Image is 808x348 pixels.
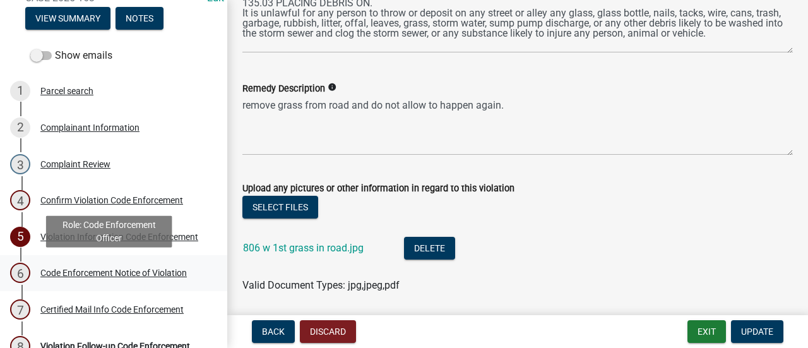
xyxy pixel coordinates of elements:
[252,320,295,343] button: Back
[262,327,285,337] span: Back
[10,263,30,283] div: 6
[116,7,163,30] button: Notes
[687,320,726,343] button: Exit
[46,215,172,247] div: Role: Code Enforcement Officer
[404,237,455,260] button: Delete
[40,87,93,95] div: Parcel search
[40,160,110,169] div: Complaint Review
[25,7,110,30] button: View Summary
[40,305,184,314] div: Certified Mail Info Code Enforcement
[10,190,30,210] div: 4
[10,299,30,320] div: 7
[10,117,30,138] div: 2
[30,48,112,63] label: Show emails
[25,14,110,24] wm-modal-confirm: Summary
[10,154,30,174] div: 3
[242,85,325,93] label: Remedy Description
[242,184,514,193] label: Upload any pictures or other information in regard to this violation
[40,268,187,277] div: Code Enforcement Notice of Violation
[242,196,318,219] button: Select files
[116,14,163,24] wm-modal-confirm: Notes
[10,227,30,247] div: 5
[243,242,364,254] a: 806 w 1st grass in road.jpg
[741,327,773,337] span: Update
[242,279,400,291] span: Valid Document Types: jpg,jpeg,pdf
[40,232,198,241] div: Violation Information Code Enforcement
[731,320,783,343] button: Update
[40,123,140,132] div: Complainant Information
[10,81,30,101] div: 1
[300,320,356,343] button: Discard
[328,83,336,92] i: info
[404,243,455,255] wm-modal-confirm: Delete Document
[40,196,183,205] div: Confirm Violation Code Enforcement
